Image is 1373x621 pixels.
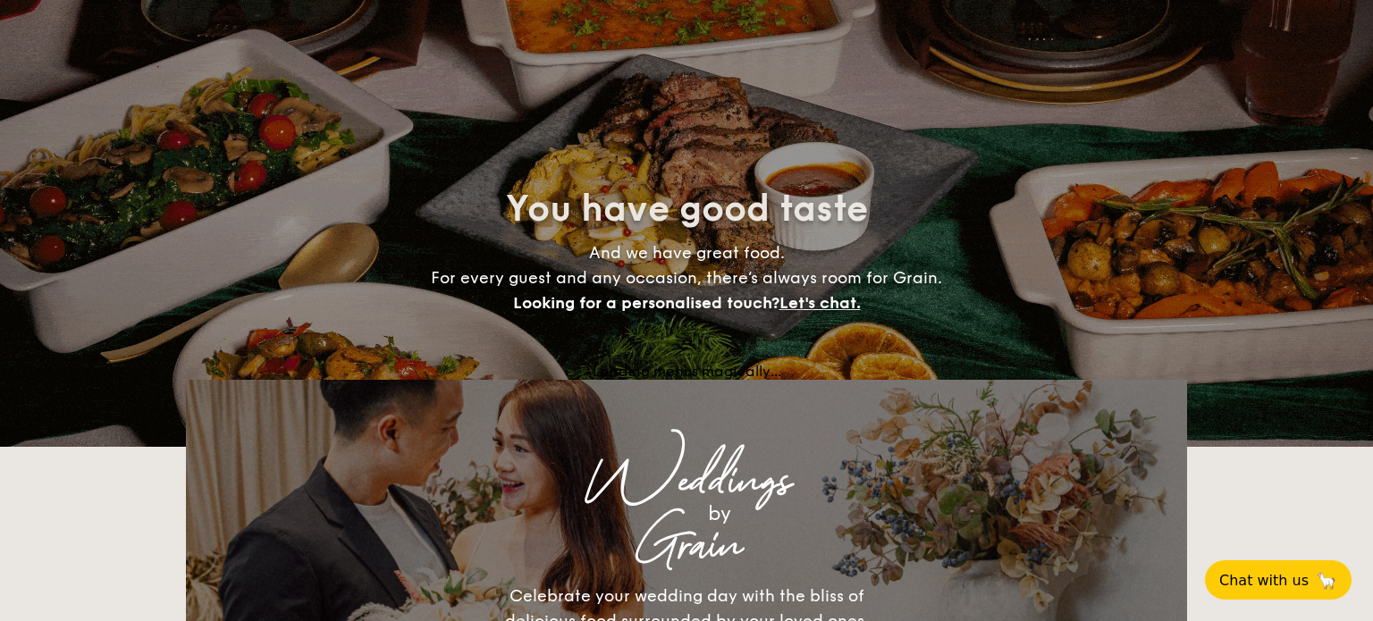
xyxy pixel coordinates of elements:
div: Loading menus magically... [186,363,1187,380]
button: Chat with us🦙 [1205,560,1352,600]
span: 🦙 [1316,570,1337,591]
div: Grain [343,530,1030,562]
span: Let's chat. [779,293,861,313]
div: Weddings [343,466,1030,498]
span: Chat with us [1219,572,1309,589]
div: by [409,498,1030,530]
